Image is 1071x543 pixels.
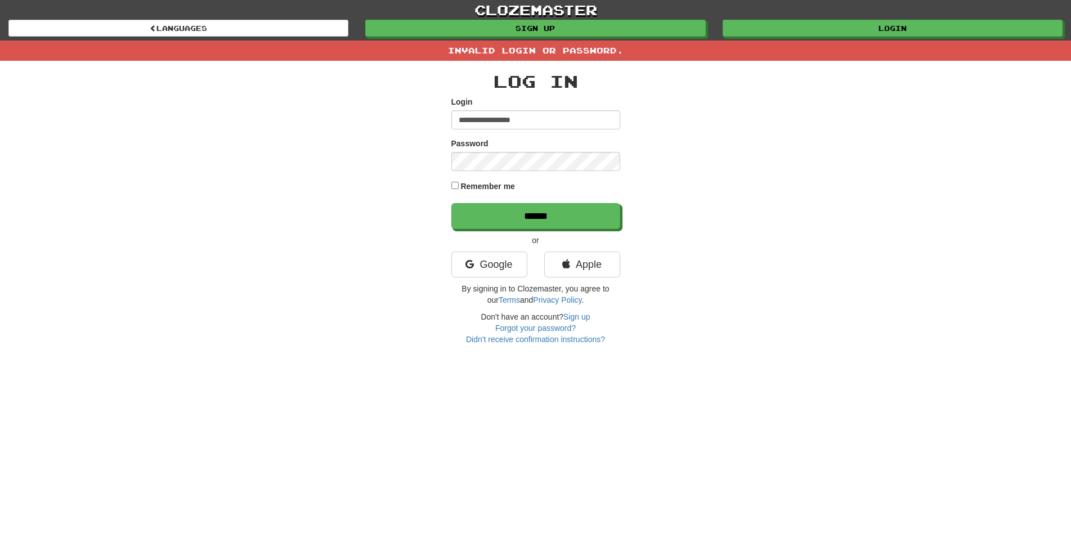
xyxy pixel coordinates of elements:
a: Forgot your password? [495,324,576,333]
a: Terms [499,295,520,304]
a: Languages [8,20,348,37]
p: By signing in to Clozemaster, you agree to our and . [451,283,620,306]
a: Sign up [365,20,705,37]
a: Google [451,252,527,277]
h2: Log In [451,72,620,91]
label: Login [451,96,473,107]
div: Don't have an account? [451,311,620,345]
label: Remember me [460,181,515,192]
a: Didn't receive confirmation instructions? [466,335,605,344]
a: Apple [544,252,620,277]
label: Password [451,138,489,149]
a: Sign up [563,312,590,321]
p: or [451,235,620,246]
a: Privacy Policy [533,295,581,304]
a: Login [723,20,1063,37]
